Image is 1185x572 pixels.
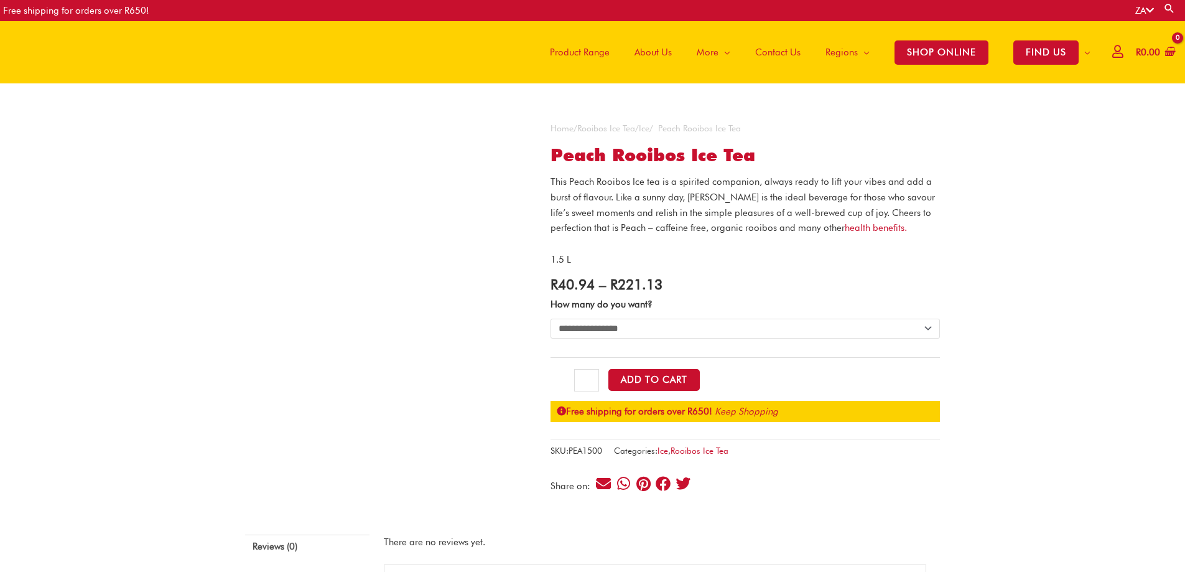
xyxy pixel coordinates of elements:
p: There are no reviews yet. [384,535,926,550]
a: Reviews (0) [245,535,369,560]
span: SHOP ONLINE [895,40,988,65]
a: More [684,21,743,83]
span: Regions [825,34,858,71]
strong: Free shipping for orders over R650! [557,406,712,417]
span: PEA1500 [569,446,602,456]
span: R [610,276,618,293]
bdi: 0.00 [1136,47,1160,58]
span: Contact Us [755,34,801,71]
a: About Us [622,21,684,83]
a: Home [551,123,574,133]
span: Categories: , [614,443,728,459]
a: health benefits. [845,222,907,233]
a: Rooibos Ice Tea [577,123,635,133]
label: How many do you want? [551,299,653,310]
a: Keep Shopping [715,406,778,417]
a: Ice [639,123,649,133]
a: Contact Us [743,21,813,83]
div: Share on email [595,475,612,492]
span: R [1136,47,1141,58]
p: This Peach Rooibos Ice tea is a spirited companion, always ready to lift your vibes and add a bur... [551,174,940,236]
a: Search button [1163,2,1176,14]
div: Share on whatsapp [615,475,632,492]
span: FIND US [1013,40,1079,65]
a: Product Range [537,21,622,83]
div: Share on pinterest [635,475,652,492]
span: About Us [634,34,672,71]
input: Product quantity [574,369,598,391]
span: – [599,276,606,293]
span: More [697,34,718,71]
nav: Breadcrumb [551,121,940,136]
div: Share on twitter [675,475,692,492]
span: R [551,276,558,293]
div: Share on facebook [655,475,672,492]
a: ZA [1135,5,1154,16]
div: Share on: [551,482,595,491]
a: View Shopping Cart, empty [1133,39,1176,67]
button: Add to Cart [608,369,700,391]
p: 1.5 L [551,252,940,268]
a: Rooibos Ice Tea [671,446,728,456]
a: Ice [658,446,668,456]
span: Product Range [550,34,610,71]
a: Regions [813,21,882,83]
h1: Peach Rooibos Ice Tea [551,145,940,166]
a: SHOP ONLINE [882,21,1001,83]
nav: Site Navigation [528,21,1103,83]
bdi: 40.94 [551,276,595,293]
span: SKU: [551,443,602,459]
bdi: 221.13 [610,276,662,293]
